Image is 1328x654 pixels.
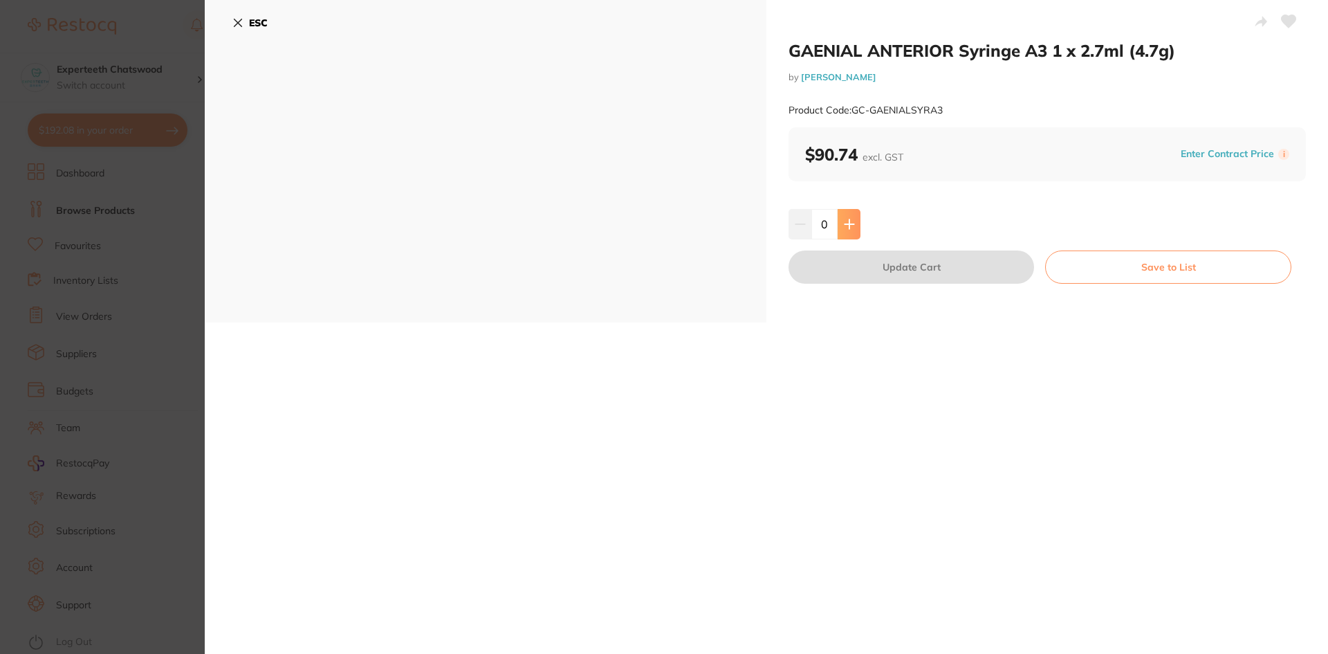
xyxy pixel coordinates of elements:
span: excl. GST [863,151,903,163]
small: Product Code: GC-GAENIALSYRA3 [788,105,943,116]
small: by [788,72,1306,82]
button: Enter Contract Price [1177,147,1278,161]
button: Update Cart [788,251,1034,284]
h2: GAENIAL ANTERIOR Syringe A3 1 x 2.7ml (4.7g) [788,40,1306,61]
a: [PERSON_NAME] [801,71,876,82]
label: i [1278,149,1289,160]
button: Save to List [1045,251,1291,284]
b: $90.74 [805,144,903,165]
b: ESC [249,17,268,29]
button: ESC [232,11,268,35]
